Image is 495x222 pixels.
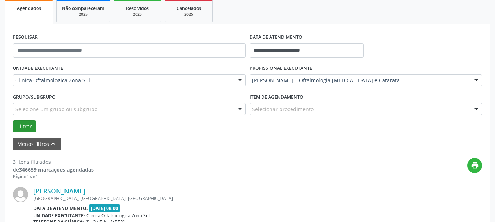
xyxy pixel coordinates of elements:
[17,5,41,11] span: Agendados
[467,158,482,173] button: print
[62,5,104,11] span: Não compareceram
[33,205,88,211] b: Data de atendimento:
[86,212,150,219] span: Clinica Oftalmologica Zona Sul
[13,187,28,202] img: img
[170,12,207,17] div: 2025
[471,161,479,169] i: print
[177,5,201,11] span: Cancelados
[33,195,372,202] div: [GEOGRAPHIC_DATA], [GEOGRAPHIC_DATA], [GEOGRAPHIC_DATA]
[13,91,56,103] label: Grupo/Subgrupo
[252,77,468,84] span: [PERSON_NAME] | Oftalmologia [MEDICAL_DATA] e Catarata
[13,138,61,150] button: Menos filtroskeyboard_arrow_up
[15,77,231,84] span: Clinica Oftalmologica Zona Sul
[33,187,85,195] a: [PERSON_NAME]
[49,140,57,148] i: keyboard_arrow_up
[13,120,36,133] button: Filtrar
[15,105,97,113] span: Selecione um grupo ou subgrupo
[119,12,156,17] div: 2025
[13,32,38,43] label: PESQUISAR
[33,212,85,219] b: Unidade executante:
[126,5,149,11] span: Resolvidos
[250,91,303,103] label: Item de agendamento
[13,158,94,166] div: 3 itens filtrados
[19,166,94,173] strong: 346659 marcações agendadas
[89,204,120,212] span: [DATE] 08:00
[250,63,312,74] label: PROFISSIONAL EXECUTANTE
[13,173,94,180] div: Página 1 de 1
[13,166,94,173] div: de
[13,63,63,74] label: UNIDADE EXECUTANTE
[250,32,302,43] label: DATA DE ATENDIMENTO
[252,105,314,113] span: Selecionar procedimento
[62,12,104,17] div: 2025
